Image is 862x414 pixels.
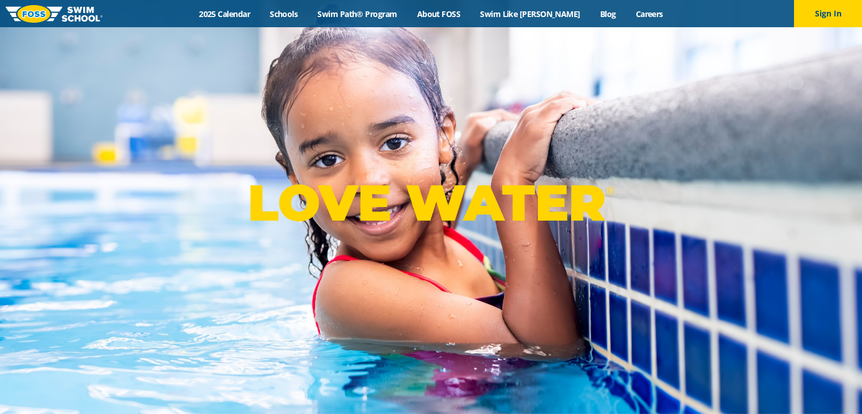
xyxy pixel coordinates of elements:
[605,184,614,198] sup: ®
[260,9,308,19] a: Schools
[590,9,626,19] a: Blog
[248,172,614,233] p: LOVE WATER
[189,9,260,19] a: 2025 Calendar
[6,5,103,23] img: FOSS Swim School Logo
[407,9,470,19] a: About FOSS
[308,9,407,19] a: Swim Path® Program
[470,9,591,19] a: Swim Like [PERSON_NAME]
[626,9,673,19] a: Careers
